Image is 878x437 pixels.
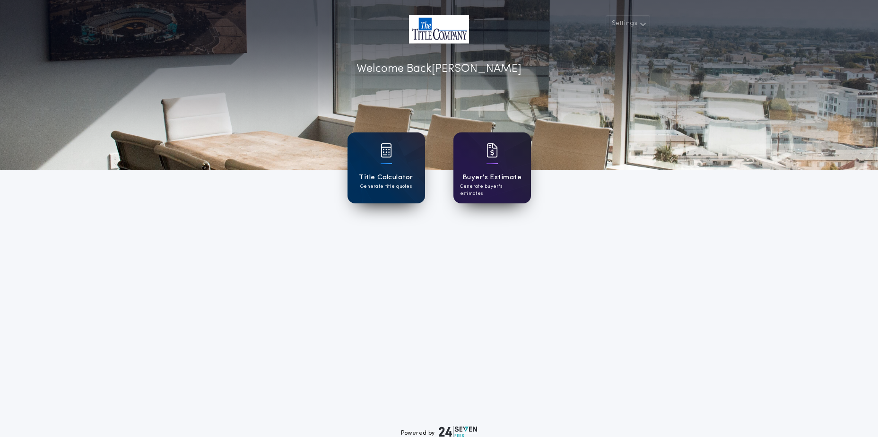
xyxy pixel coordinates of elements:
img: card icon [487,143,498,157]
img: account-logo [409,15,469,44]
h1: Buyer's Estimate [462,172,522,183]
a: card iconTitle CalculatorGenerate title quotes [348,132,425,203]
button: Settings [606,15,650,32]
p: Welcome Back [PERSON_NAME] [356,61,522,78]
p: Generate title quotes [360,183,412,190]
p: Generate buyer's estimates [460,183,524,197]
h1: Title Calculator [359,172,413,183]
a: card iconBuyer's EstimateGenerate buyer's estimates [453,132,531,203]
img: card icon [381,143,392,157]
